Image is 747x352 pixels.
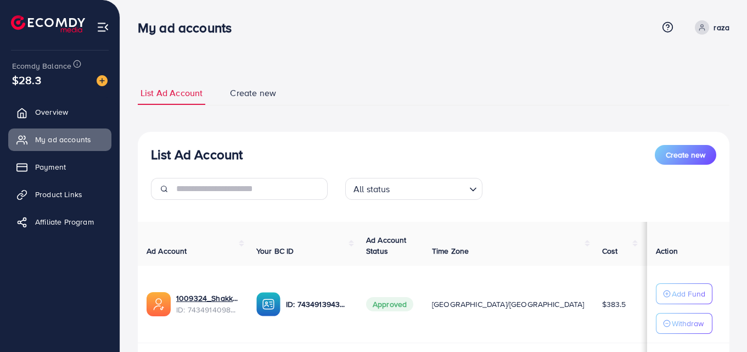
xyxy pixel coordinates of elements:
span: Overview [35,107,68,118]
p: Add Fund [672,287,705,300]
button: Add Fund [656,283,712,304]
span: My ad accounts [35,134,91,145]
input: Search for option [394,179,465,197]
span: ID: 7434914098950799361 [176,304,239,315]
span: Ad Account [147,245,187,256]
img: ic-ads-acc.e4c84228.svg [147,292,171,316]
span: $383.5 [602,299,626,310]
p: ID: 7434913943245914129 [286,298,349,311]
span: Ad Account Status [366,234,407,256]
button: Withdraw [656,313,712,334]
img: ic-ba-acc.ded83a64.svg [256,292,280,316]
span: [GEOGRAPHIC_DATA]/[GEOGRAPHIC_DATA] [432,299,585,310]
p: Withdraw [672,317,704,330]
span: Action [656,245,678,256]
h3: List Ad Account [151,147,243,163]
a: Affiliate Program [8,211,111,233]
button: Create new [655,145,716,165]
h3: My ad accounts [138,20,240,36]
span: Time Zone [432,245,469,256]
a: 1009324_Shakka_1731075849517 [176,293,239,304]
a: Product Links [8,183,111,205]
span: $28.3 [12,72,41,88]
span: All status [351,181,392,197]
a: My ad accounts [8,128,111,150]
p: raza [714,21,729,34]
a: Overview [8,101,111,123]
span: Ecomdy Balance [12,60,71,71]
span: List Ad Account [141,87,203,99]
span: Payment [35,161,66,172]
span: Your BC ID [256,245,294,256]
div: Search for option [345,178,482,200]
span: Product Links [35,189,82,200]
a: raza [690,20,729,35]
span: Affiliate Program [35,216,94,227]
img: menu [97,21,109,33]
img: image [97,75,108,86]
div: <span class='underline'>1009324_Shakka_1731075849517</span></br>7434914098950799361 [176,293,239,315]
span: Cost [602,245,618,256]
span: Create new [666,149,705,160]
span: Approved [366,297,413,311]
a: Payment [8,156,111,178]
img: logo [11,15,85,32]
span: Create new [230,87,276,99]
